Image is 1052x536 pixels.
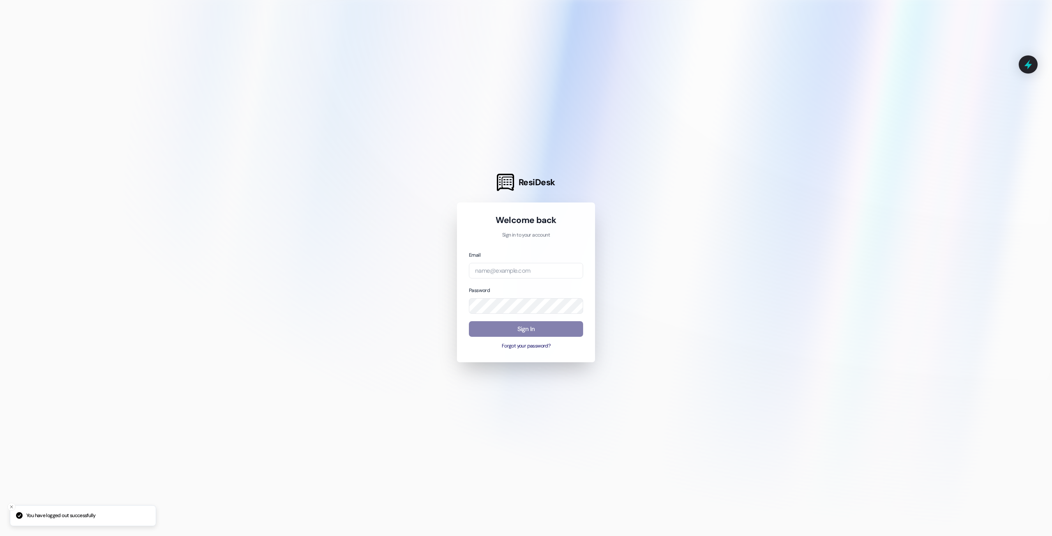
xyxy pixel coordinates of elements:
[469,214,583,226] h1: Welcome back
[519,177,555,188] span: ResiDesk
[469,232,583,239] p: Sign in to your account
[469,263,583,279] input: name@example.com
[26,512,95,520] p: You have logged out successfully
[497,174,514,191] img: ResiDesk Logo
[7,503,16,511] button: Close toast
[469,343,583,350] button: Forgot your password?
[469,252,480,258] label: Email
[469,321,583,337] button: Sign In
[469,287,490,294] label: Password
